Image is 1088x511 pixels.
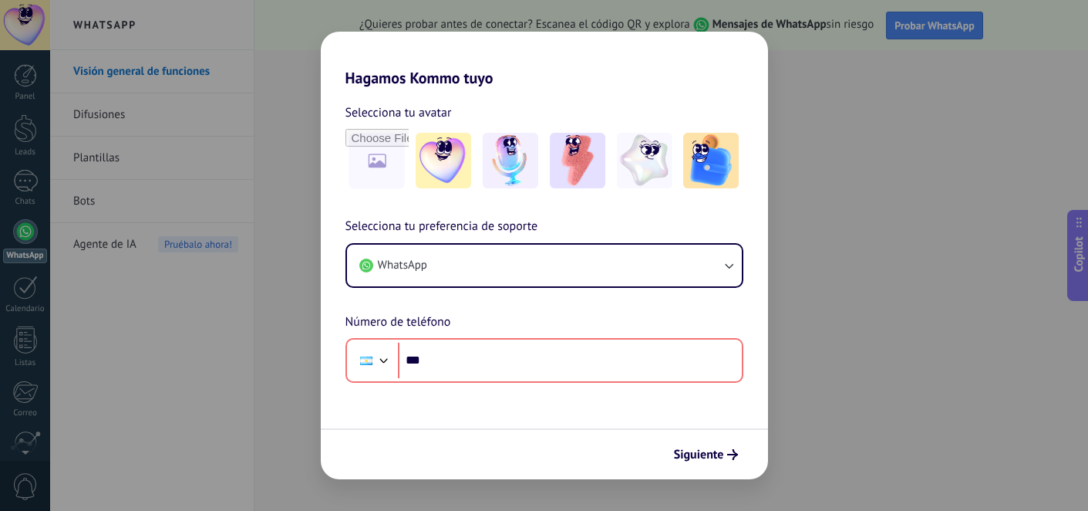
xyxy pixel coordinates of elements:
[683,133,739,188] img: -5.jpeg
[667,442,745,468] button: Siguiente
[483,133,538,188] img: -2.jpeg
[345,103,452,123] span: Selecciona tu avatar
[345,217,538,237] span: Selecciona tu preferencia de soporte
[321,32,768,87] h2: Hagamos Kommo tuyo
[617,133,672,188] img: -4.jpeg
[550,133,605,188] img: -3.jpeg
[416,133,471,188] img: -1.jpeg
[674,449,724,460] span: Siguiente
[352,344,381,377] div: Argentina: + 54
[378,258,427,273] span: WhatsApp
[345,313,451,333] span: Número de teléfono
[347,245,742,286] button: WhatsApp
